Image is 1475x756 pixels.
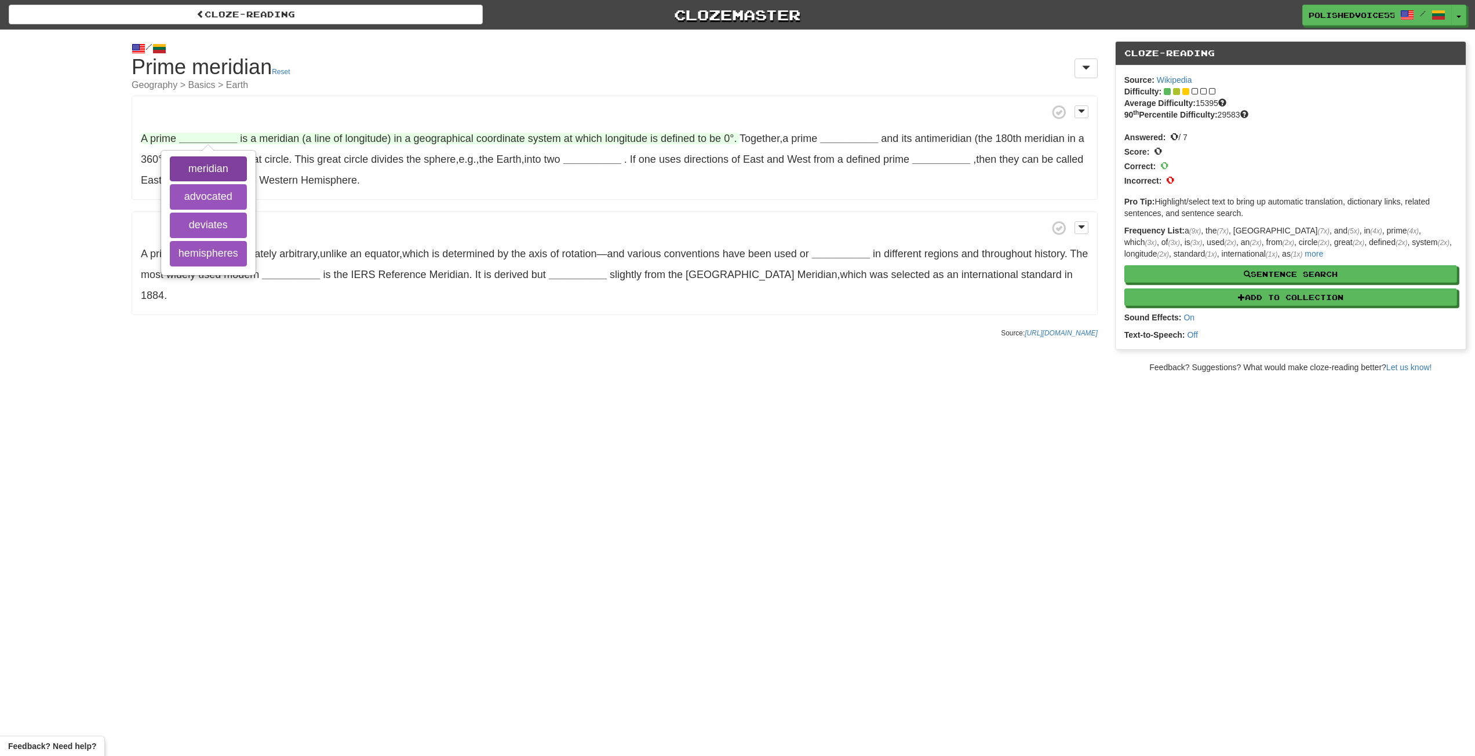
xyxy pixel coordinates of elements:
span: / [1420,9,1426,17]
p: a , the , [GEOGRAPHIC_DATA] , and , in , prime , which , of , is , used , an , from , circle , gr... [1124,225,1457,260]
span: prime [150,133,176,144]
span: geographical [414,133,474,144]
strong: Score: [1124,147,1150,156]
span: Hemisphere [301,174,357,186]
strong: Frequency List: [1124,226,1185,235]
em: (2x) [1396,239,1407,247]
span: a [837,154,843,165]
span: or [800,248,809,260]
span: . [323,269,472,280]
span: which [576,133,602,144]
em: (2x) [1438,239,1449,247]
span: standard [1021,269,1062,280]
span: then [976,154,996,165]
div: / [132,41,1098,56]
span: Meridian [429,269,469,280]
div: Feedback? Suggestions? What would make cloze-reading better? [1115,361,1466,373]
span: defined [846,154,880,165]
span: can [1022,154,1039,165]
span: The [1070,248,1088,260]
span: 180th [996,133,1022,144]
span: history [1035,248,1065,260]
span: (the [975,133,993,144]
span: be [709,133,721,144]
span: a [782,133,788,144]
em: (2x) [1157,250,1169,258]
span: IERS [351,269,375,280]
span: e [458,154,464,165]
em: (1x) [1266,250,1277,258]
span: the [333,269,348,280]
span: 0 [1154,144,1162,157]
em: (7x) [1318,227,1330,235]
a: Off [1187,330,1197,339]
span: in [394,133,402,144]
button: Sentence Search [1124,265,1457,283]
span: (a [302,133,311,144]
div: 29583 [1124,109,1457,120]
strong: __________ [549,269,607,280]
span: Reference [378,269,426,280]
a: Clozemaster [500,5,974,25]
span: from [644,269,665,280]
strong: 90 Percentile Difficulty: [1124,110,1218,119]
span: directions [684,154,729,165]
div: Cloze-Reading [1116,42,1466,65]
button: meridian [170,156,247,182]
span: g [467,154,473,165]
span: is [323,269,330,280]
span: A [141,248,147,260]
span: in [873,248,881,260]
span: Eastern [141,174,177,186]
div: / 7 [1124,129,1457,144]
span: 0 [1160,159,1168,171]
span: from [814,154,835,165]
small: Source: [1001,329,1098,337]
span: various [628,248,661,260]
span: 0 [1166,173,1174,186]
span: and [962,248,979,260]
sup: th [1133,109,1139,116]
span: meridian [259,133,299,144]
span: meridian [1025,133,1065,144]
button: deviates [170,213,247,238]
span: longitude [605,133,647,144]
span: the [668,269,683,280]
span: derived [494,269,529,280]
span: defined [661,133,695,144]
span: unlike [320,248,347,260]
em: (2x) [1318,239,1330,247]
span: arbitrary [279,248,317,260]
div: 15395 [1124,97,1457,109]
em: (5x) [1347,227,1359,235]
strong: __________ [820,133,878,144]
span: sphere [424,154,456,165]
span: antimeridian [915,133,971,144]
span: , . ., , [294,154,563,165]
span: East [743,154,764,165]
span: equator [365,248,399,260]
span: system [528,133,561,144]
span: in [1068,133,1076,144]
span: . [240,133,737,144]
span: but [531,269,546,280]
span: determined [442,248,494,260]
em: (9x) [1189,227,1201,235]
em: (7x) [1217,227,1229,235]
a: PolishedVoice5564 / [1302,5,1452,25]
em: (3x) [1145,239,1157,247]
span: which [840,269,866,280]
span: prime [883,154,909,165]
span: two [544,154,560,165]
a: On [1183,313,1194,322]
span: If [630,154,636,165]
span: an [350,248,362,260]
span: circle [344,154,368,165]
span: which [402,248,429,260]
a: [URL][DOMAIN_NAME] [1025,329,1098,337]
span: divides [371,154,403,165]
span: Meridian [797,269,837,280]
strong: Incorrect: [1124,176,1162,185]
span: longitude) [345,133,391,144]
strong: Source: [1124,75,1154,85]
